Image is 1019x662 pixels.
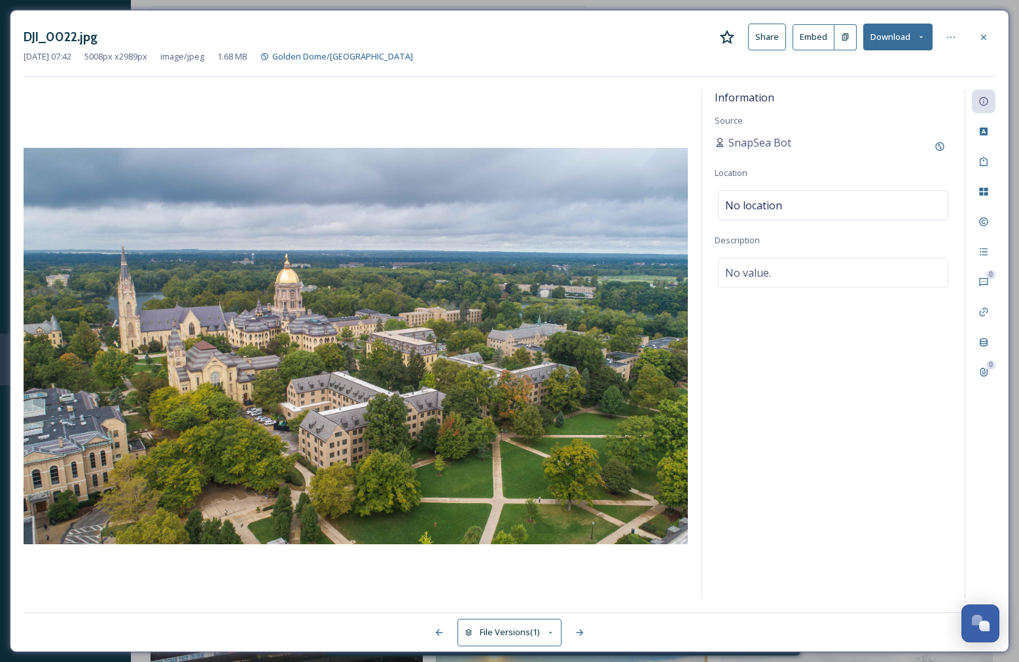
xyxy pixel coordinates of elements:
span: 5008 px x 2989 px [84,50,147,63]
img: 1cKeqHzBIQLGGwlO0rVLqiQNWfpu8tyDo.jpg [24,148,688,544]
button: Download [863,24,933,50]
span: Information [715,90,774,105]
span: Golden Dome/[GEOGRAPHIC_DATA] [272,50,413,62]
button: Open Chat [961,604,999,642]
span: Source [715,114,743,126]
span: [DATE] 07:42 [24,50,71,63]
span: SnapSea Bot [728,135,791,150]
div: 0 [986,270,995,279]
button: File Versions(1) [457,619,562,646]
span: No value. [725,265,771,281]
span: Description [715,234,760,246]
button: Share [748,24,786,50]
button: Embed [793,24,834,50]
span: No location [725,198,782,213]
span: Location [715,167,747,179]
h3: DJI_0022.jpg [24,27,98,46]
div: 0 [986,360,995,370]
span: 1.68 MB [217,50,247,63]
span: image/jpeg [160,50,204,63]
